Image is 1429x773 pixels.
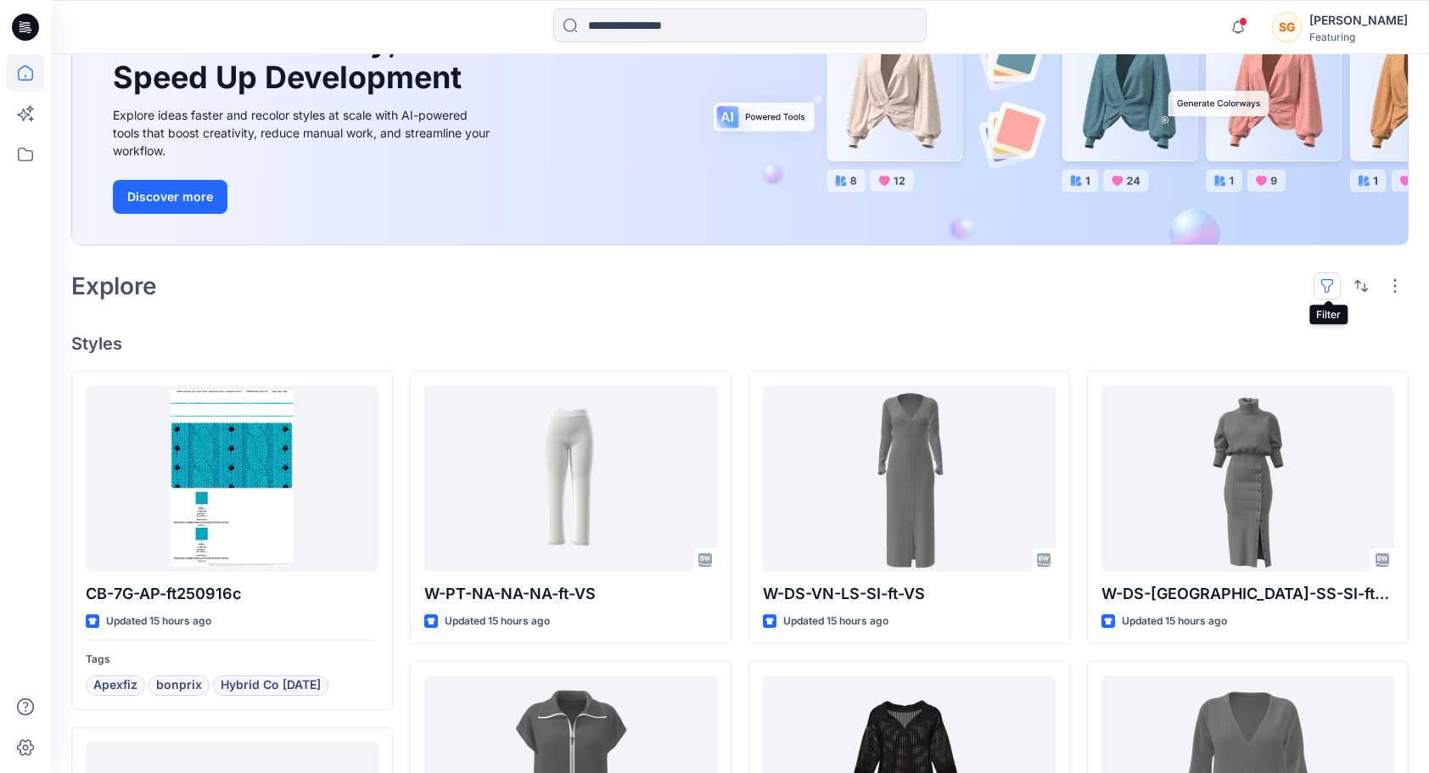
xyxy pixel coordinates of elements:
[445,613,550,630] p: Updated 15 hours ago
[1101,582,1394,606] p: W-DS-[GEOGRAPHIC_DATA]-SS-SI-ft-VS
[86,385,378,572] a: CB-7G-AP-ft250916c
[113,23,469,96] h1: Unleash Creativity, Speed Up Development
[86,651,378,669] p: Tags
[93,675,137,696] span: Apexfiz
[86,582,378,606] p: CB-7G-AP-ft250916c
[71,333,1409,354] h4: Styles
[424,385,717,572] a: W-PT-NA-NA-NA-ft-VS
[1309,10,1408,31] div: [PERSON_NAME]
[113,106,495,160] div: Explore ideas faster and recolor styles at scale with AI-powered tools that boost creativity, red...
[71,272,157,300] h2: Explore
[106,613,211,630] p: Updated 15 hours ago
[763,385,1056,572] a: W-DS-VN-LS-SI-ft-VS
[1122,613,1227,630] p: Updated 15 hours ago
[156,675,202,696] span: bonprix
[424,582,717,606] p: W-PT-NA-NA-NA-ft-VS
[113,180,495,214] a: Discover more
[221,675,321,696] span: Hybrid Co [DATE]
[113,180,227,214] button: Discover more
[783,613,888,630] p: Updated 15 hours ago
[1101,385,1394,572] a: W-DS-TN-SS-SI-ft-VS
[1272,12,1303,42] div: SG
[1309,31,1408,43] div: Featuring
[763,582,1056,606] p: W-DS-VN-LS-SI-ft-VS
